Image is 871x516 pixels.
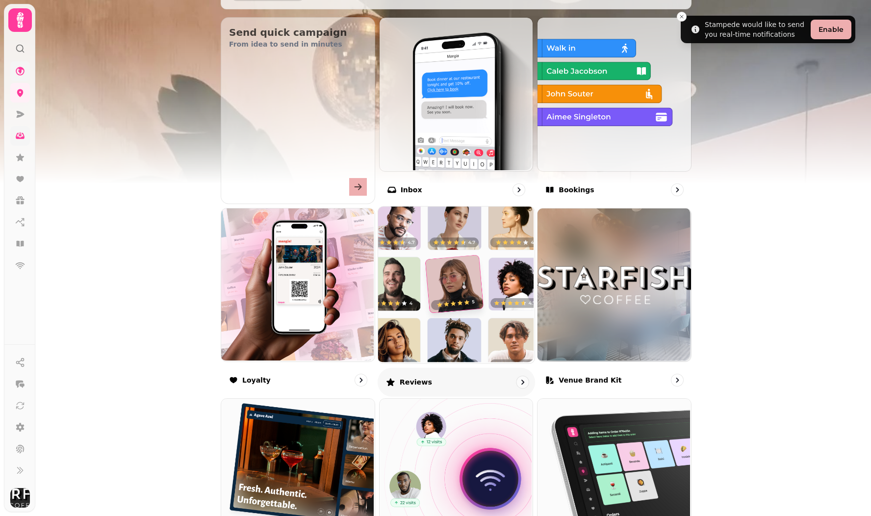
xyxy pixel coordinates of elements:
[672,375,682,385] svg: go to
[537,208,692,395] a: Venue brand kitVenue brand kit
[221,17,375,204] button: Send quick campaignFrom idea to send in minutes
[377,206,533,362] img: Reviews
[537,17,690,170] img: Bookings
[672,185,682,195] svg: go to
[378,206,535,396] a: ReviewsReviews
[401,185,422,195] p: Inbox
[677,12,687,22] button: Close toast
[220,207,374,361] img: Loyalty
[8,488,32,508] button: User avatar
[356,375,366,385] svg: go to
[559,185,594,195] p: Bookings
[10,488,30,508] img: User avatar
[811,20,851,39] button: Enable
[537,17,692,204] a: BookingsBookings
[538,208,691,362] img: aHR0cHM6Ly9maWxlcy5zdGFtcGVkZS5haS81NzExOGJmYS1mYTFhLTQ3ZDUtYmJlZi1iMGZiODk3N2E4MGYvbWVkaWEvMjZmY...
[705,20,807,39] div: Stampede would like to send you real-time notifications
[517,377,527,387] svg: go to
[242,375,271,385] p: Loyalty
[229,39,367,49] p: From idea to send in minutes
[221,208,375,395] a: LoyaltyLoyalty
[559,375,621,385] p: Venue brand kit
[379,17,532,170] img: Inbox
[379,17,534,204] a: InboxInbox
[514,185,524,195] svg: go to
[399,377,432,387] p: Reviews
[229,26,367,39] h2: Send quick campaign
